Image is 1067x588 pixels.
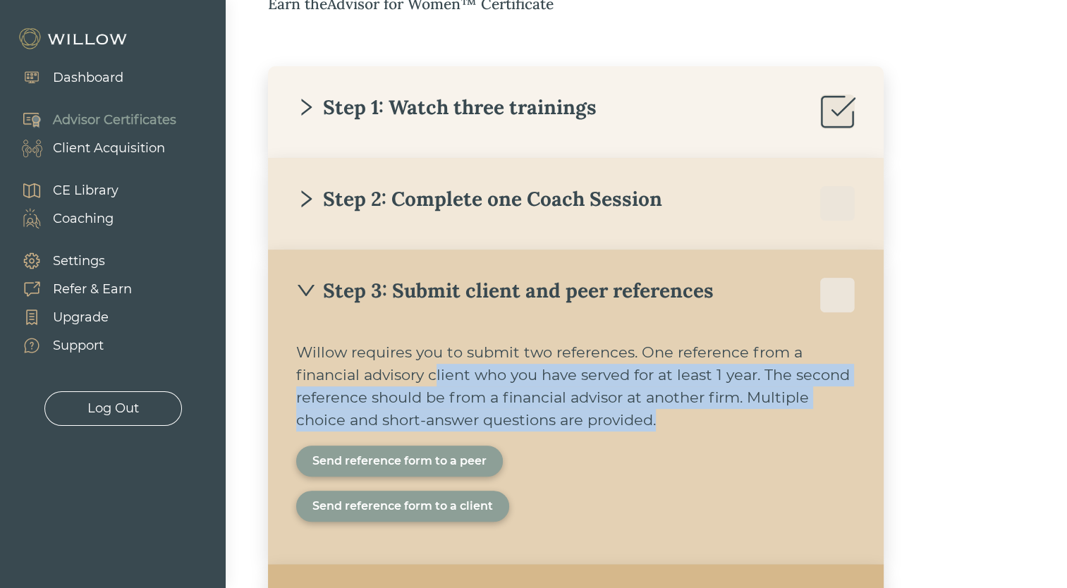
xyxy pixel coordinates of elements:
div: Upgrade [53,308,109,327]
button: Send reference form to a peer [296,446,503,477]
a: CE Library [7,176,118,204]
div: Log Out [87,399,139,418]
a: Upgrade [7,303,132,331]
span: right [296,189,316,209]
div: Dashboard [53,68,123,87]
div: Step 2: Complete one Coach Session [296,186,662,212]
button: Send reference form to a client [296,491,509,522]
div: Advisor Certificates [53,111,176,130]
div: Send reference form to a peer [312,453,487,470]
div: Step 3: Submit client and peer references [296,278,714,303]
img: Willow [18,27,130,50]
div: Willow requires you to submit two references. One reference from a financial advisory client who ... [296,341,855,431]
div: Refer & Earn [53,280,132,299]
div: Settings [53,252,105,271]
span: down [296,281,316,300]
div: Coaching [53,209,114,228]
a: Coaching [7,204,118,233]
a: Dashboard [7,63,123,92]
div: Step 1: Watch three trainings [296,94,597,120]
span: right [296,97,316,117]
a: Refer & Earn [7,275,132,303]
a: Client Acquisition [7,134,176,162]
a: Advisor Certificates [7,106,176,134]
div: Send reference form to a client [312,498,493,515]
div: CE Library [53,181,118,200]
a: Settings [7,247,132,275]
div: Support [53,336,104,355]
div: Client Acquisition [53,139,165,158]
